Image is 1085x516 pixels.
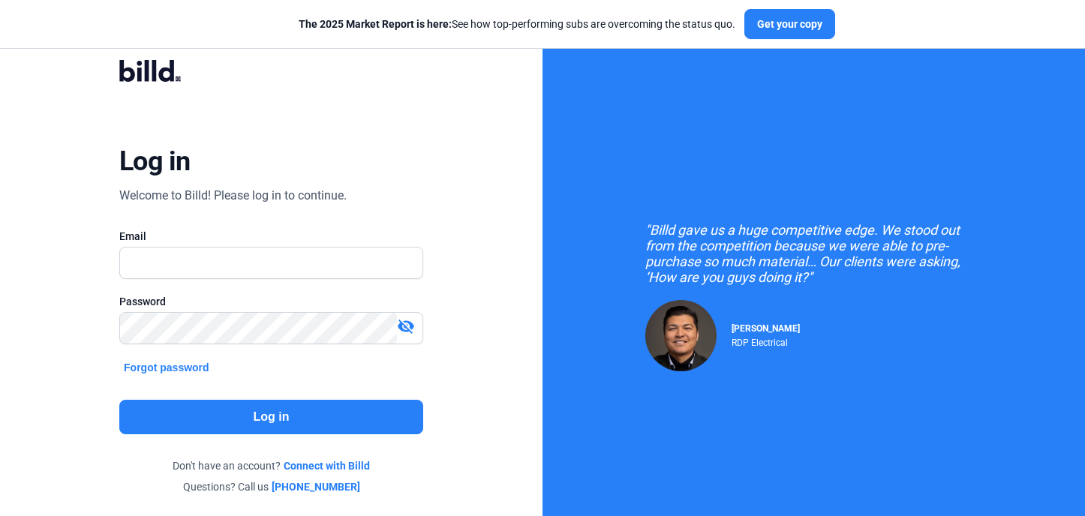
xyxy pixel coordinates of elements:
mat-icon: visibility_off [397,317,415,335]
div: Log in [119,145,191,178]
button: Forgot password [119,359,214,376]
div: Password [119,294,423,309]
div: Questions? Call us [119,479,423,494]
span: [PERSON_NAME] [732,323,800,334]
div: Email [119,229,423,244]
div: See how top-performing subs are overcoming the status quo. [299,16,735,31]
span: The 2025 Market Report is here: [299,18,452,30]
div: RDP Electrical [732,334,800,348]
button: Get your copy [744,9,835,39]
button: Log in [119,400,423,434]
a: Connect with Billd [284,458,370,473]
div: "Billd gave us a huge competitive edge. We stood out from the competition because we were able to... [645,222,983,285]
div: Don't have an account? [119,458,423,473]
div: Welcome to Billd! Please log in to continue. [119,187,347,205]
img: Raul Pacheco [645,300,717,371]
a: [PHONE_NUMBER] [272,479,360,494]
